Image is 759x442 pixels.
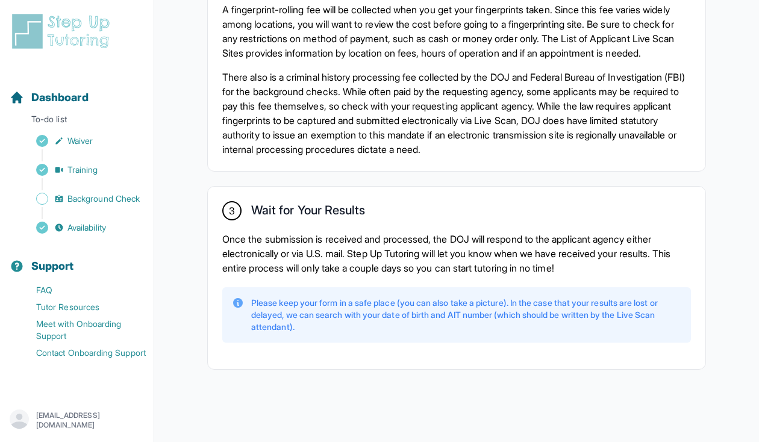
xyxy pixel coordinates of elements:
[251,203,365,222] h2: Wait for Your Results
[229,204,235,218] span: 3
[222,2,691,60] p: A fingerprint-rolling fee will be collected when you get your fingerprints taken. Since this fee ...
[222,232,691,275] p: Once the submission is received and processed, the DOJ will respond to the applicant agency eithe...
[251,297,681,333] p: Please keep your form in a safe place (you can also take a picture). In the case that your result...
[31,89,89,106] span: Dashboard
[67,222,106,234] span: Availability
[10,344,154,361] a: Contact Onboarding Support
[10,132,154,149] a: Waiver
[10,161,154,178] a: Training
[5,113,149,130] p: To-do list
[67,164,98,176] span: Training
[10,299,154,316] a: Tutor Resources
[67,193,140,205] span: Background Check
[222,70,691,157] p: There also is a criminal history processing fee collected by the DOJ and Federal Bureau of Invest...
[10,12,117,51] img: logo
[10,89,89,106] a: Dashboard
[10,282,154,299] a: FAQ
[10,316,154,344] a: Meet with Onboarding Support
[5,70,149,111] button: Dashboard
[10,190,154,207] a: Background Check
[10,409,144,431] button: [EMAIL_ADDRESS][DOMAIN_NAME]
[67,135,93,147] span: Waiver
[10,219,154,236] a: Availability
[5,238,149,279] button: Support
[31,258,74,275] span: Support
[36,411,144,430] p: [EMAIL_ADDRESS][DOMAIN_NAME]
